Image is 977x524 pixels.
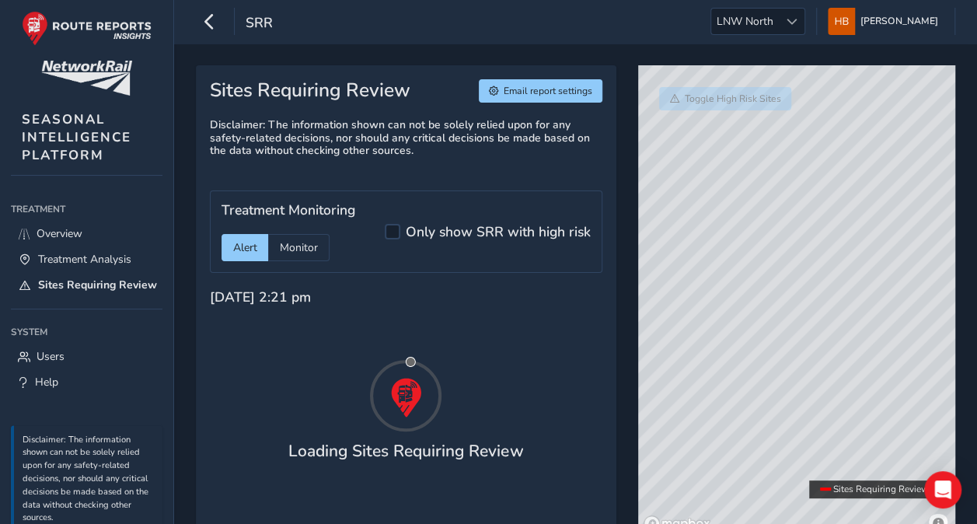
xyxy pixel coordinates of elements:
[11,197,162,221] div: Treatment
[222,202,355,218] h5: Treatment Monitoring
[233,240,257,255] span: Alert
[41,61,132,96] img: customer logo
[268,234,330,261] div: Monitor
[860,8,938,35] span: [PERSON_NAME]
[711,9,779,34] span: LNW North
[35,375,58,390] span: Help
[11,272,162,298] a: Sites Requiring Review
[22,11,152,46] img: rr logo
[11,320,162,344] div: System
[22,110,131,164] span: SEASONAL INTELLIGENCE PLATFORM
[288,442,523,461] h4: Loading Sites Requiring Review
[280,240,318,255] span: Monitor
[504,85,592,97] span: Email report settings
[210,119,603,158] h6: Disclaimer: The information shown can not be solely relied upon for any safety-related decisions,...
[222,234,268,261] div: Alert
[11,246,162,272] a: Treatment Analysis
[924,471,961,508] div: Open Intercom Messenger
[833,483,929,495] span: Sites Requiring Review
[11,369,162,395] a: Help
[828,8,944,35] button: [PERSON_NAME]
[246,13,273,35] span: srr
[479,79,603,103] button: Email report settings
[406,224,591,240] h5: Only show SRR with high risk
[11,221,162,246] a: Overview
[38,278,157,292] span: Sites Requiring Review
[210,79,410,103] h3: Sites Requiring Review
[37,349,65,364] span: Users
[210,289,311,306] h5: [DATE] 2:21 pm
[11,344,162,369] a: Users
[828,8,855,35] img: diamond-layout
[37,226,82,241] span: Overview
[38,252,131,267] span: Treatment Analysis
